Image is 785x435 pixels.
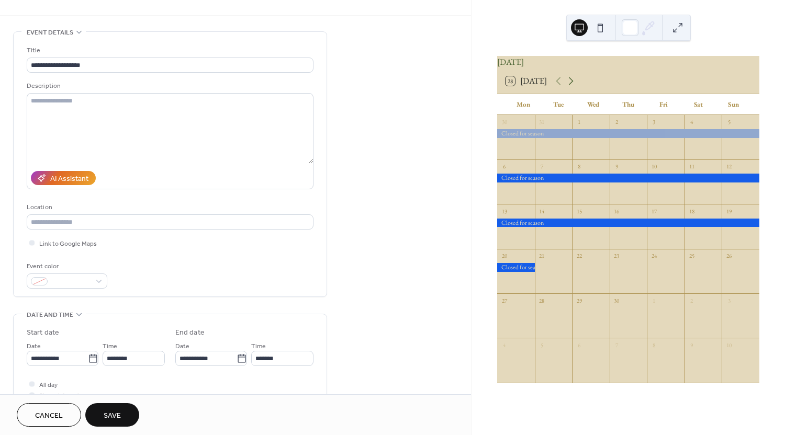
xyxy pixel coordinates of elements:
[611,94,646,115] div: Thu
[725,163,733,170] div: 12
[613,296,621,304] div: 30
[650,341,658,349] div: 8
[576,94,611,115] div: Wed
[538,252,546,260] div: 21
[575,118,583,126] div: 1
[27,27,73,38] span: Event details
[251,341,266,352] span: Time
[650,163,658,170] div: 10
[538,341,546,349] div: 5
[502,74,551,88] button: 28[DATE]
[85,403,139,427] button: Save
[725,341,733,349] div: 10
[688,163,696,170] div: 11
[538,207,546,215] div: 14
[725,252,733,260] div: 26
[688,296,696,304] div: 2
[613,252,621,260] div: 23
[650,207,658,215] div: 17
[716,94,751,115] div: Sun
[688,118,696,126] div: 4
[575,341,583,349] div: 6
[497,129,759,138] div: Closed for season
[27,261,105,272] div: Event color
[497,219,759,227] div: Closed for season
[27,202,311,213] div: Location
[688,207,696,215] div: 18
[27,327,59,338] div: Start date
[500,296,508,304] div: 27
[725,118,733,126] div: 5
[175,341,189,352] span: Date
[575,163,583,170] div: 8
[39,391,82,402] span: Show date only
[175,327,205,338] div: End date
[646,94,681,115] div: Fri
[497,56,759,68] div: [DATE]
[681,94,716,115] div: Sat
[500,118,508,126] div: 30
[500,207,508,215] div: 13
[27,310,73,320] span: Date and time
[27,341,41,352] span: Date
[506,94,541,115] div: Mon
[104,410,121,421] span: Save
[650,296,658,304] div: 1
[613,118,621,126] div: 2
[538,163,546,170] div: 7
[725,207,733,215] div: 19
[613,163,621,170] div: 9
[50,174,88,185] div: AI Assistant
[35,410,63,421] span: Cancel
[497,174,759,182] div: Closed for season
[39,238,97,249] span: Link to Google Maps
[613,207,621,215] div: 16
[500,163,508,170] div: 6
[688,252,696,260] div: 25
[613,341,621,349] div: 7
[725,296,733,304] div: 3
[31,171,96,185] button: AI Assistant
[497,263,535,272] div: Closed for season
[538,296,546,304] div: 28
[650,118,658,126] div: 3
[575,207,583,215] div: 15
[538,118,546,126] div: 31
[500,252,508,260] div: 20
[688,341,696,349] div: 9
[39,380,58,391] span: All day
[575,296,583,304] div: 29
[541,94,576,115] div: Tue
[17,403,81,427] button: Cancel
[650,252,658,260] div: 24
[575,252,583,260] div: 22
[27,81,311,91] div: Description
[27,45,311,56] div: Title
[500,341,508,349] div: 4
[103,341,117,352] span: Time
